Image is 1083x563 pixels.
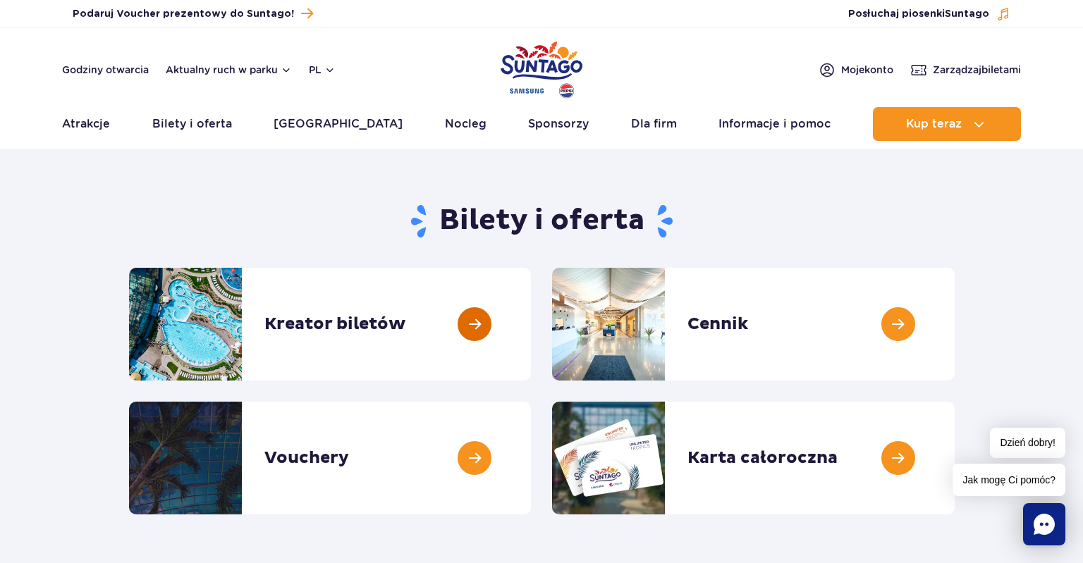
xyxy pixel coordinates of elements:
a: [GEOGRAPHIC_DATA] [274,107,403,141]
span: Posłuchaj piosenki [848,7,989,21]
button: pl [309,63,336,77]
a: Zarządzajbiletami [910,61,1021,78]
div: Chat [1023,503,1065,545]
button: Posłuchaj piosenkiSuntago [848,7,1010,21]
a: Mojekonto [819,61,893,78]
h1: Bilety i oferta [129,203,955,240]
a: Godziny otwarcia [62,63,149,77]
button: Aktualny ruch w parku [166,64,292,75]
a: Park of Poland [501,35,582,100]
span: Zarządzaj biletami [933,63,1021,77]
span: Jak mogę Ci pomóc? [953,464,1065,496]
a: Sponsorzy [528,107,589,141]
a: Nocleg [445,107,487,141]
span: Dzień dobry! [990,428,1065,458]
a: Atrakcje [62,107,110,141]
a: Podaruj Voucher prezentowy do Suntago! [73,4,313,23]
span: Moje konto [841,63,893,77]
a: Dla firm [631,107,677,141]
span: Kup teraz [906,118,962,130]
a: Informacje i pomoc [718,107,831,141]
a: Bilety i oferta [152,107,232,141]
span: Podaruj Voucher prezentowy do Suntago! [73,7,294,21]
span: Suntago [945,9,989,19]
button: Kup teraz [873,107,1021,141]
